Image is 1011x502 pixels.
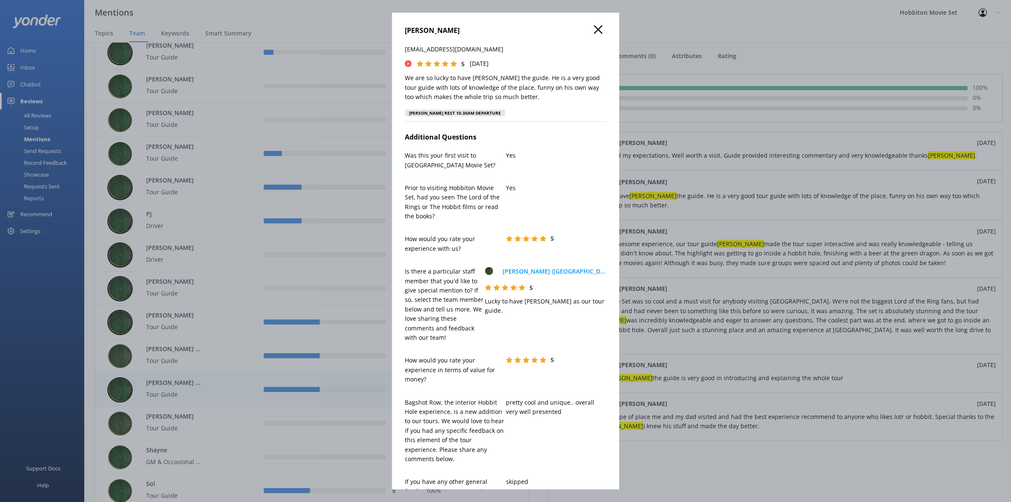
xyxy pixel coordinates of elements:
[405,110,505,116] div: [PERSON_NAME] Rest 10.30am Departure
[530,284,533,292] span: 5
[405,234,506,253] p: How would you rate your experience with us?
[470,59,489,68] p: [DATE]
[405,267,485,342] p: Is there a particular staff member that you'd like to give special mention to? If so, select the ...
[405,183,506,221] p: Prior to visiting Hobbiton Movie Set, had you seen The Lord of the Rings or The Hobbit films or r...
[405,151,506,170] p: Was this your first visit to [GEOGRAPHIC_DATA] Movie Set?
[405,73,607,102] p: We are so lucky to have [PERSON_NAME] the guide. He is a very good tour guide with lots of knowle...
[405,356,506,384] p: How would you rate your experience in terms of value for money?
[506,151,607,160] p: Yes
[506,398,607,417] p: pretty cool and unique.. overall very well presented
[506,477,607,486] p: skipped
[405,132,607,143] h4: Additional Questions
[461,60,465,68] span: 5
[405,45,607,54] p: [EMAIL_ADDRESS][DOMAIN_NAME]
[485,267,493,275] img: 538-1712204197.png
[485,297,607,316] p: Lucky to have [PERSON_NAME] as our tour guide.
[405,398,506,464] p: Bagshot Row, the interior Hobbit Hole experience, is a new addition to our tours. We would love t...
[506,183,607,193] p: Yes
[503,267,607,276] a: [PERSON_NAME] ([GEOGRAPHIC_DATA])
